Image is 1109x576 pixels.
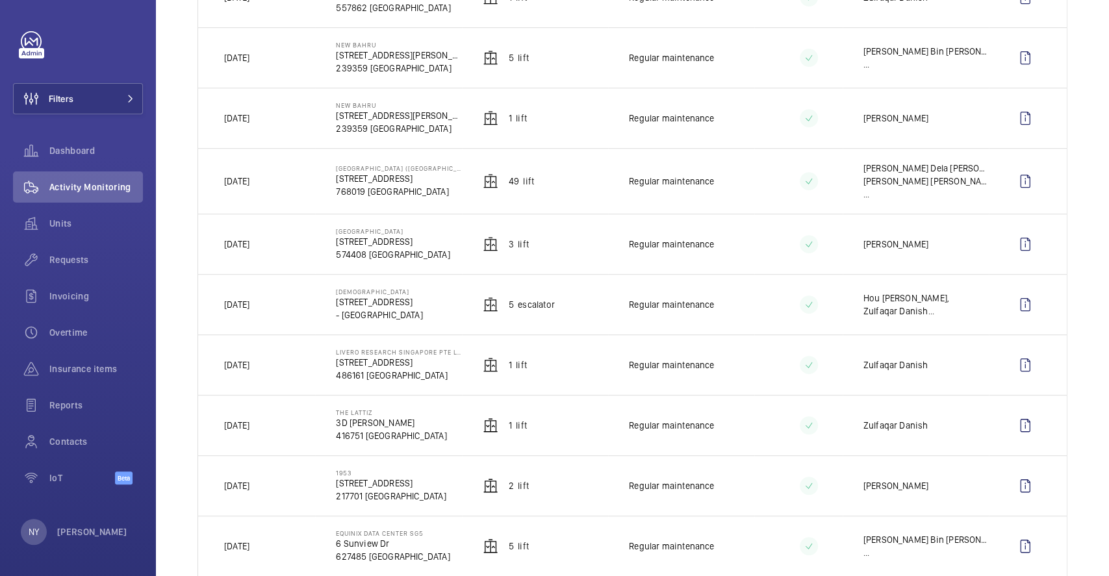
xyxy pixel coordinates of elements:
[336,537,450,550] p: 6 Sunview Dr
[336,49,461,62] p: [STREET_ADDRESS][PERSON_NAME]
[49,144,143,157] span: Dashboard
[629,112,714,125] p: Regular maintenance
[509,51,529,64] p: 5 Lift
[629,51,714,64] p: Regular maintenance
[224,358,249,371] p: [DATE]
[336,235,450,248] p: [STREET_ADDRESS]
[336,295,422,308] p: [STREET_ADDRESS]
[115,471,133,484] span: Beta
[629,238,714,251] p: Regular maintenance
[336,122,461,135] p: 239359 [GEOGRAPHIC_DATA]
[224,175,249,188] p: [DATE]
[336,164,461,172] p: [GEOGRAPHIC_DATA] ([GEOGRAPHIC_DATA])
[629,419,714,432] p: Regular maintenance
[49,435,143,448] span: Contacts
[336,227,450,235] p: [GEOGRAPHIC_DATA]
[863,533,989,559] div: ...
[336,429,446,442] p: 416751 [GEOGRAPHIC_DATA]
[483,50,498,66] img: elevator.svg
[49,181,143,194] span: Activity Monitoring
[509,358,527,371] p: 1 Lift
[863,305,928,318] p: Zulfaqar Danish
[49,399,143,412] span: Reports
[483,110,498,126] img: elevator.svg
[49,290,143,303] span: Invoicing
[509,419,527,432] p: 1 Lift
[629,298,714,311] p: Regular maintenance
[863,533,989,546] p: [PERSON_NAME] Bin [PERSON_NAME]
[336,490,446,503] p: 217701 [GEOGRAPHIC_DATA]
[483,478,498,494] img: elevator.svg
[863,292,949,305] p: Hou [PERSON_NAME] ,
[336,1,450,14] p: 557862 [GEOGRAPHIC_DATA]
[629,175,714,188] p: Regular maintenance
[863,162,989,175] p: [PERSON_NAME] Dela [PERSON_NAME] ,
[629,540,714,553] p: Regular maintenance
[863,479,928,492] p: [PERSON_NAME]
[336,185,461,198] p: 768019 [GEOGRAPHIC_DATA]
[863,175,989,188] p: [PERSON_NAME] [PERSON_NAME]
[483,418,498,433] img: elevator.svg
[224,51,249,64] p: [DATE]
[863,238,928,251] p: [PERSON_NAME]
[336,369,461,382] p: 486161 [GEOGRAPHIC_DATA]
[336,469,446,477] p: 1953
[863,358,928,371] p: Zulfaqar Danish
[57,525,127,538] p: [PERSON_NAME]
[863,112,928,125] p: [PERSON_NAME]
[629,479,714,492] p: Regular maintenance
[863,292,989,318] div: ...
[224,419,249,432] p: [DATE]
[483,357,498,373] img: elevator.svg
[13,83,143,114] button: Filters
[336,41,461,49] p: New Bahru
[336,172,461,185] p: [STREET_ADDRESS]
[509,112,527,125] p: 1 Lift
[336,62,461,75] p: 239359 [GEOGRAPHIC_DATA]
[49,362,143,375] span: Insurance items
[224,540,249,553] p: [DATE]
[336,550,450,563] p: 627485 [GEOGRAPHIC_DATA]
[863,45,989,71] div: ...
[49,217,143,230] span: Units
[509,238,529,251] p: 3 Lift
[49,471,115,484] span: IoT
[224,238,249,251] p: [DATE]
[509,540,529,553] p: 5 Lift
[224,479,249,492] p: [DATE]
[629,358,714,371] p: Regular maintenance
[29,525,39,538] p: NY
[483,538,498,554] img: elevator.svg
[336,101,461,109] p: New Bahru
[483,297,498,312] img: elevator.svg
[49,326,143,339] span: Overtime
[336,416,446,429] p: 3D [PERSON_NAME]
[49,253,143,266] span: Requests
[483,236,498,252] img: elevator.svg
[509,298,555,311] p: 5 Escalator
[224,298,249,311] p: [DATE]
[863,45,989,58] p: [PERSON_NAME] Bin [PERSON_NAME]
[224,112,249,125] p: [DATE]
[336,308,422,321] p: - [GEOGRAPHIC_DATA]
[509,479,529,492] p: 2 Lift
[336,248,450,261] p: 574408 [GEOGRAPHIC_DATA]
[336,288,422,295] p: [DEMOGRAPHIC_DATA]
[336,109,461,122] p: [STREET_ADDRESS][PERSON_NAME]
[336,477,446,490] p: [STREET_ADDRESS]
[336,348,461,356] p: Livero Research Singapore Pte Ltd
[336,408,446,416] p: The Lattiz
[863,162,989,201] div: ...
[509,175,534,188] p: 49 Lift
[336,529,450,537] p: Equinix Data Center SG5
[336,356,461,369] p: [STREET_ADDRESS]
[863,419,928,432] p: Zulfaqar Danish
[483,173,498,189] img: elevator.svg
[49,92,73,105] span: Filters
